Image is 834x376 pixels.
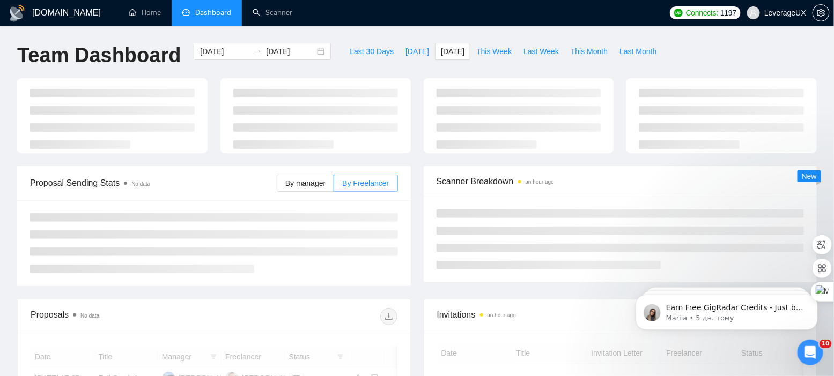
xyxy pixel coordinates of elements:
[17,43,181,68] h1: Team Dashboard
[441,46,464,57] span: [DATE]
[435,43,470,60] button: [DATE]
[80,313,99,319] span: No data
[400,43,435,60] button: [DATE]
[266,46,315,57] input: End date
[131,181,150,187] span: No data
[813,9,829,17] span: setting
[253,8,292,17] a: searchScanner
[488,312,516,318] time: an hour ago
[129,8,161,17] a: homeHome
[342,179,389,187] span: By Freelancer
[619,272,834,347] iframe: Intercom notifications повідомлення
[30,176,277,190] span: Proposal Sending Stats
[253,47,262,56] span: to
[31,308,214,325] div: Proposals
[820,340,832,348] span: 10
[571,46,608,57] span: This Month
[526,179,554,185] time: an hour ago
[686,7,718,19] span: Connects:
[518,43,565,60] button: Last Week
[476,46,512,57] span: This Week
[195,8,231,17] span: Dashboard
[200,46,249,57] input: Start date
[720,7,736,19] span: 1197
[182,9,190,16] span: dashboard
[253,47,262,56] span: swap-right
[437,175,805,188] span: Scanner Breakdown
[802,172,817,181] span: New
[798,340,823,365] iframe: Intercom live chat
[285,179,326,187] span: By manager
[674,9,683,17] img: upwork-logo.png
[344,43,400,60] button: Last 30 Days
[350,46,394,57] span: Last 30 Days
[619,46,656,57] span: Last Month
[9,5,26,22] img: logo
[565,43,614,60] button: This Month
[813,9,830,17] a: setting
[813,4,830,21] button: setting
[437,308,804,321] span: Invitations
[405,46,429,57] span: [DATE]
[470,43,518,60] button: This Week
[614,43,662,60] button: Last Month
[523,46,559,57] span: Last Week
[750,9,757,17] span: user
